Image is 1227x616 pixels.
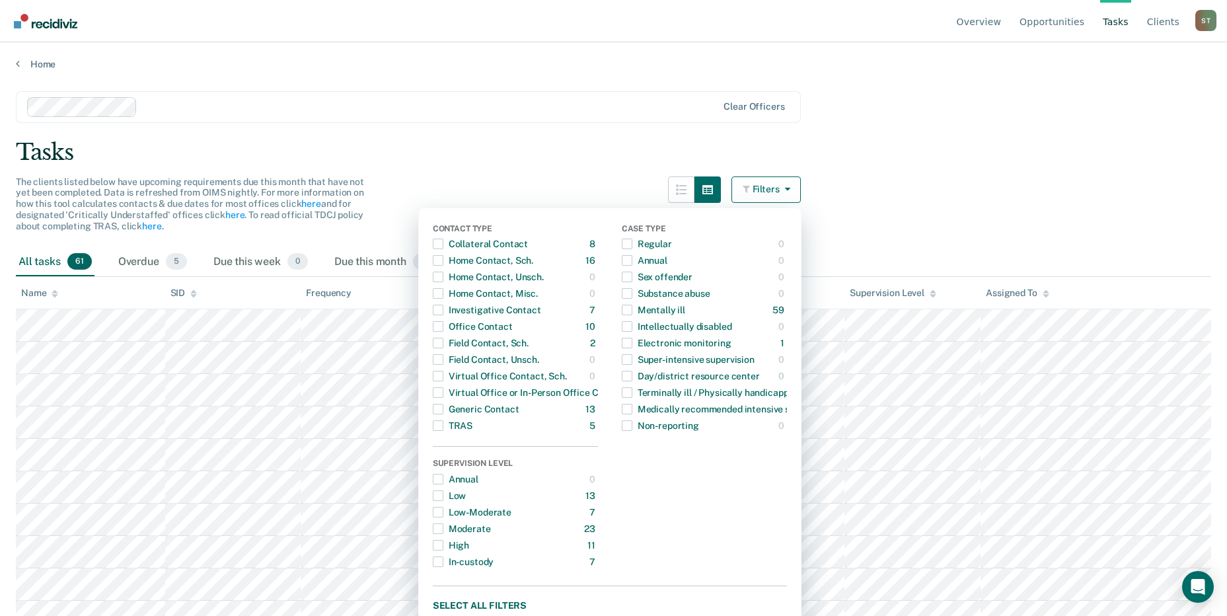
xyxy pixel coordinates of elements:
[724,101,784,112] div: Clear officers
[433,283,538,304] div: Home Contact, Misc.
[778,349,787,370] div: 0
[590,332,598,354] div: 2
[116,248,190,277] div: Overdue5
[589,366,598,387] div: 0
[433,299,541,321] div: Investigative Contact
[301,198,320,209] a: here
[622,415,699,436] div: Non-reporting
[778,316,787,337] div: 0
[225,210,244,220] a: here
[778,233,787,254] div: 0
[622,316,732,337] div: Intellectually disabled
[433,469,478,490] div: Annual
[67,253,92,270] span: 61
[589,349,598,370] div: 0
[142,221,161,231] a: here
[585,316,598,337] div: 10
[211,248,311,277] div: Due this week0
[433,349,539,370] div: Field Contact, Unsch.
[14,14,77,28] img: Recidiviz
[433,366,567,387] div: Virtual Office Contact, Sch.
[1195,10,1216,31] button: Profile dropdown button
[622,332,731,354] div: Electronic monitoring
[778,250,787,271] div: 0
[433,332,529,354] div: Field Contact, Sch.
[16,139,1211,166] div: Tasks
[622,366,760,387] div: Day/district resource center
[433,551,494,572] div: In-custody
[16,248,94,277] div: All tasks61
[433,250,533,271] div: Home Contact, Sch.
[622,233,672,254] div: Regular
[622,349,755,370] div: Super-intensive supervision
[585,250,598,271] div: 16
[433,233,528,254] div: Collateral Contact
[433,535,469,556] div: High
[433,502,511,523] div: Low-Moderate
[778,415,787,436] div: 0
[622,266,692,288] div: Sex offender
[622,382,799,403] div: Terminally ill / Physically handicapped
[622,224,787,236] div: Case Type
[584,518,598,539] div: 23
[433,485,466,506] div: Low
[587,535,598,556] div: 11
[166,253,187,270] span: 5
[1195,10,1216,31] div: S T
[433,459,598,471] div: Supervision Level
[433,316,513,337] div: Office Contact
[778,366,787,387] div: 0
[287,253,308,270] span: 0
[16,58,1211,70] a: Home
[589,299,598,321] div: 7
[433,266,544,288] div: Home Contact, Unsch.
[772,299,787,321] div: 59
[778,266,787,288] div: 0
[589,233,598,254] div: 8
[170,288,198,299] div: SID
[778,283,787,304] div: 0
[589,502,598,523] div: 7
[585,399,598,420] div: 13
[433,224,598,236] div: Contact Type
[585,485,598,506] div: 13
[1182,571,1214,603] div: Open Intercom Messenger
[780,332,787,354] div: 1
[622,250,667,271] div: Annual
[16,176,364,231] span: The clients listed below have upcoming requirements due this month that have not yet been complet...
[589,551,598,572] div: 7
[413,253,439,270] span: 56
[622,299,685,321] div: Mentally ill
[21,288,58,299] div: Name
[332,248,442,277] div: Due this month56
[306,288,352,299] div: Frequency
[622,283,710,304] div: Substance abuse
[731,176,801,203] button: Filters
[589,266,598,288] div: 0
[589,415,598,436] div: 5
[433,382,627,403] div: Virtual Office or In-Person Office Contact
[433,399,519,420] div: Generic Contact
[433,415,472,436] div: TRAS
[589,283,598,304] div: 0
[589,469,598,490] div: 0
[622,399,834,420] div: Medically recommended intensive supervision
[433,597,787,613] button: Select all filters
[850,288,936,299] div: Supervision Level
[433,518,491,539] div: Moderate
[986,288,1049,299] div: Assigned To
